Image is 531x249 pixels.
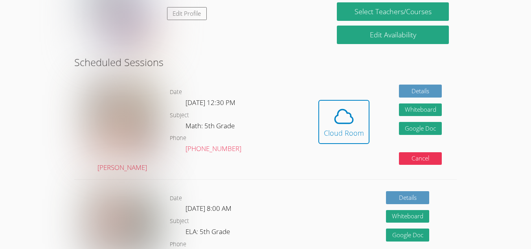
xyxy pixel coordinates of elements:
dt: Date [170,87,182,97]
dd: ELA: 5th Grade [186,226,232,240]
button: Cancel [399,152,442,165]
span: [DATE] 8:00 AM [186,204,232,213]
a: [PHONE_NUMBER] [186,144,241,153]
button: Whiteboard [386,210,429,223]
dt: Date [170,194,182,203]
a: Details [399,85,442,98]
a: [PERSON_NAME] [86,82,158,173]
dt: Subject [170,216,189,226]
div: Cloud Room [324,127,364,138]
a: Select Teachers/Courses [337,2,449,21]
img: IMG_4957.jpeg [86,82,158,159]
a: Google Doc [399,122,442,135]
dd: Math: 5th Grade [186,120,236,134]
dt: Phone [170,133,186,143]
dt: Subject [170,111,189,120]
button: Whiteboard [399,103,442,116]
span: [DATE] 12:30 PM [186,98,235,107]
a: Edit Profile [167,7,207,20]
a: Edit Availability [337,26,449,44]
a: Details [386,191,429,204]
h2: Scheduled Sessions [74,55,457,70]
a: Google Doc [386,229,429,242]
button: Cloud Room [318,100,369,144]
